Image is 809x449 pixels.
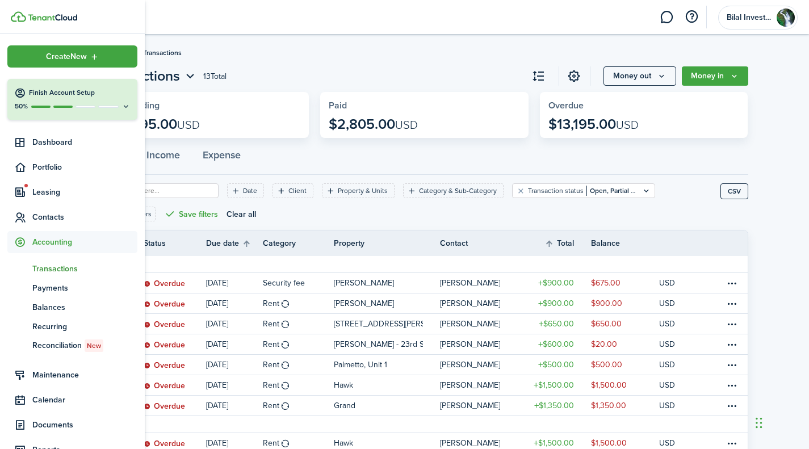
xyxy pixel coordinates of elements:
[263,293,334,313] a: Rent
[440,375,523,395] a: [PERSON_NAME]
[548,100,740,111] widget-stats-title: Overdue
[144,237,206,249] th: Status
[227,207,256,221] button: Clear all
[752,395,809,449] iframe: Chat Widget
[7,131,137,153] a: Dashboard
[144,396,206,416] a: Overdue
[101,66,198,86] button: Transactions
[659,334,690,354] a: USD
[143,48,182,58] span: Transactions
[263,400,279,412] table-info-title: Rent
[144,375,206,395] a: Overdue
[682,66,748,86] button: Money in
[603,66,676,86] button: Open menu
[419,186,497,196] filter-tag-label: Category & Sub-Category
[144,279,185,288] status: Overdue
[329,100,520,111] widget-stats-title: Paid
[659,297,675,309] p: USD
[144,402,185,411] status: Overdue
[659,400,675,412] p: USD
[523,355,591,375] a: $500.00
[523,396,591,416] a: $1,350.00
[144,320,185,329] status: Overdue
[440,381,500,390] table-profile-info-text: [PERSON_NAME]
[403,183,504,198] filter-tag: Open filter
[440,355,523,375] a: [PERSON_NAME]
[440,314,523,334] a: [PERSON_NAME]
[334,314,441,334] a: [STREET_ADDRESS][PERSON_NAME][PERSON_NAME]
[32,321,137,333] span: Recurring
[206,318,228,330] p: [DATE]
[659,379,675,391] p: USD
[544,237,591,250] th: Sort
[334,237,441,249] th: Property
[586,186,664,196] filter-tag-value: Open, Partial & Overdue
[534,379,574,391] table-amount-title: $1,500.00
[144,273,206,293] a: Overdue
[11,11,26,22] img: TenantCloud
[440,279,500,288] table-profile-info-text: [PERSON_NAME]
[659,375,690,395] a: USD
[206,314,263,334] a: [DATE]
[591,237,659,249] th: Balance
[263,396,334,416] a: Rent
[659,314,690,334] a: USD
[263,318,279,330] table-info-title: Rent
[110,100,301,111] widget-stats-title: Outstanding
[334,379,353,391] p: Hawk
[263,297,279,309] table-info-title: Rent
[777,9,795,27] img: Bilal Investment Trust
[338,186,388,196] filter-tag-label: Property & Units
[206,338,228,350] p: [DATE]
[206,355,263,375] a: [DATE]
[29,88,131,98] h4: Finish Account Setup
[28,14,77,21] img: TenantCloud
[263,359,279,371] table-info-title: Rent
[14,102,28,111] p: 50%
[591,314,659,334] a: $650.00
[591,359,622,371] table-amount-description: $500.00
[206,437,228,449] p: [DATE]
[659,338,675,350] p: USD
[539,318,574,330] table-amount-title: $650.00
[7,317,137,336] a: Recurring
[227,183,264,198] filter-tag: Open filter
[656,3,677,32] a: Messaging
[659,359,675,371] p: USD
[144,355,206,375] a: Overdue
[110,116,200,132] p: $13,195.00
[538,297,574,309] table-amount-title: $900.00
[144,341,185,350] status: Overdue
[591,293,659,313] a: $900.00
[263,437,279,449] table-info-title: Rent
[440,273,523,293] a: [PERSON_NAME]
[591,400,626,412] table-amount-description: $1,350.00
[288,186,307,196] filter-tag-label: Client
[440,360,500,370] table-profile-info-text: [PERSON_NAME]
[440,439,500,448] table-profile-info-text: [PERSON_NAME]
[135,141,191,175] button: Income
[534,437,574,449] table-amount-title: $1,500.00
[591,355,659,375] a: $500.00
[32,236,137,248] span: Accounting
[523,334,591,354] a: $600.00
[32,419,137,431] span: Documents
[334,355,441,375] a: Palmetto, Unit 1
[144,381,185,391] status: Overdue
[46,53,87,61] span: Create New
[7,259,137,278] a: Transactions
[263,375,334,395] a: Rent
[720,183,748,199] button: CSV
[682,7,701,27] button: Open resource center
[7,297,137,317] a: Balances
[516,186,526,195] button: Clear filter
[144,293,206,313] a: Overdue
[32,394,137,406] span: Calendar
[177,116,200,133] span: USD
[206,297,228,309] p: [DATE]
[144,361,185,370] status: Overdue
[659,355,690,375] a: USD
[115,186,215,196] input: Search here...
[523,375,591,395] a: $1,500.00
[756,406,762,440] div: Drag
